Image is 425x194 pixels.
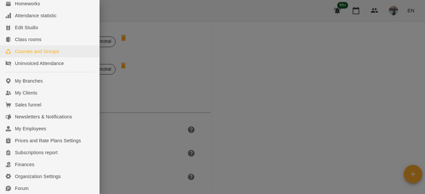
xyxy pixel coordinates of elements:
[15,36,42,43] div: Class rooms
[15,24,38,31] div: Edit Studio
[15,173,61,180] div: Organization Settings
[15,137,81,144] div: Prices and Rate Plans Settings
[15,185,29,192] div: Forum
[15,48,59,55] div: Courses and Groups
[15,0,40,7] div: Homeworks
[15,78,43,84] div: My Branches
[15,149,58,156] div: Subscriptions report
[15,60,64,67] div: Uninvoiced Attendance
[15,12,56,19] div: Attendance statistic
[15,161,34,168] div: Finances
[15,113,72,120] div: Newsletters & Notifications
[15,101,41,108] div: Sales funnel
[15,90,37,96] div: My Clients
[15,125,46,132] div: My Employees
